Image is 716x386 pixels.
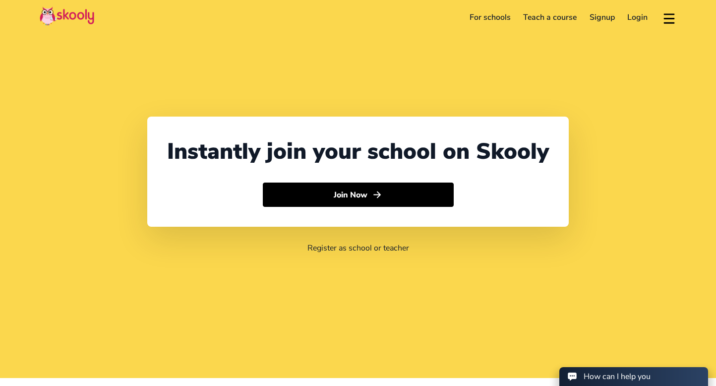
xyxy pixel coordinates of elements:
[517,9,583,25] a: Teach a course
[263,183,454,207] button: Join Nowarrow forward outline
[40,6,94,26] img: Skooly
[307,243,409,254] a: Register as school or teacher
[167,136,549,167] div: Instantly join your school on Skooly
[621,9,655,25] a: Login
[372,190,382,200] ion-icon: arrow forward outline
[662,9,676,26] button: menu outline
[583,9,621,25] a: Signup
[463,9,517,25] a: For schools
